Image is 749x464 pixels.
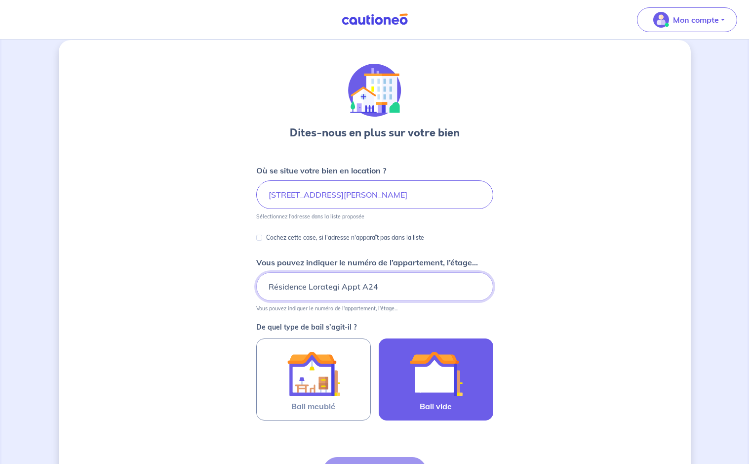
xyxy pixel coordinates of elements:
img: Cautioneo [338,13,412,26]
p: Mon compte [673,14,719,26]
p: Vous pouvez indiquer le numéro de l’appartement, l’étage... [256,256,478,268]
span: Bail vide [420,400,452,412]
p: Sélectionnez l'adresse dans la liste proposée [256,213,364,220]
h3: Dites-nous en plus sur votre bien [290,125,460,141]
img: illu_empty_lease.svg [409,347,463,400]
p: De quel type de bail s’agit-il ? [256,324,493,331]
p: Vous pouvez indiquer le numéro de l’appartement, l’étage... [256,305,397,312]
input: 2 rue de paris, 59000 lille [256,180,493,209]
p: Où se situe votre bien en location ? [256,165,386,176]
img: illu_account_valid_menu.svg [653,12,669,28]
input: Appartement 2 [256,272,493,301]
button: illu_account_valid_menu.svgMon compte [637,7,737,32]
img: illu_furnished_lease.svg [287,347,340,400]
p: Cochez cette case, si l'adresse n'apparaît pas dans la liste [266,232,424,244]
img: illu_houses.svg [348,64,401,117]
span: Bail meublé [291,400,335,412]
